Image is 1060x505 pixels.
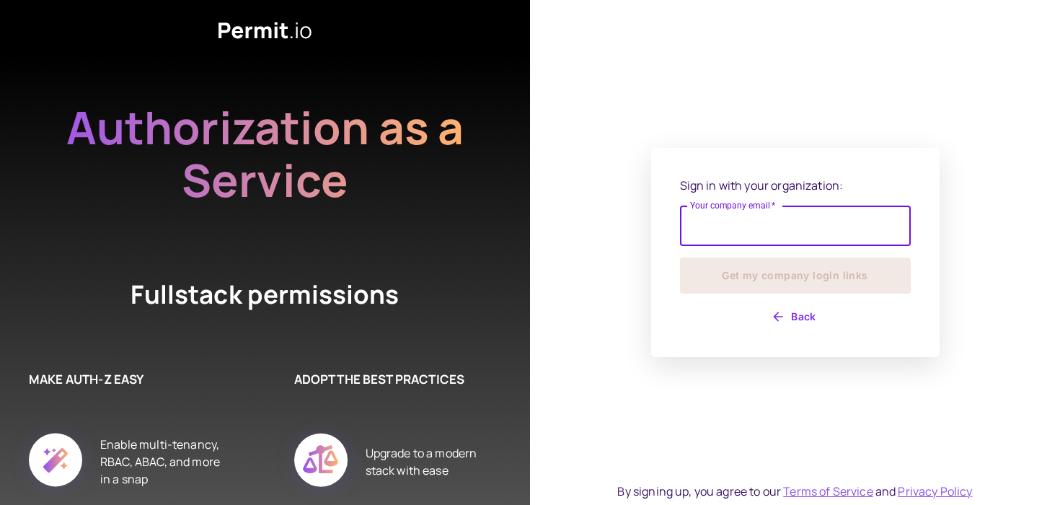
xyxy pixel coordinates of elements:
[617,483,972,500] div: By signing up, you agree to our and
[680,258,911,294] button: Get my company login links
[690,199,776,211] label: Your company email
[680,305,911,328] button: Back
[78,277,453,312] h4: Fullstack permissions
[783,483,873,499] a: Terms of Service
[20,101,511,206] h2: Authorization as a Service
[294,370,487,389] h6: ADOPT THE BEST PRACTICES
[29,370,222,389] h6: MAKE AUTH-Z EASY
[680,177,911,194] p: Sign in with your organization:
[898,483,972,499] a: Privacy Policy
